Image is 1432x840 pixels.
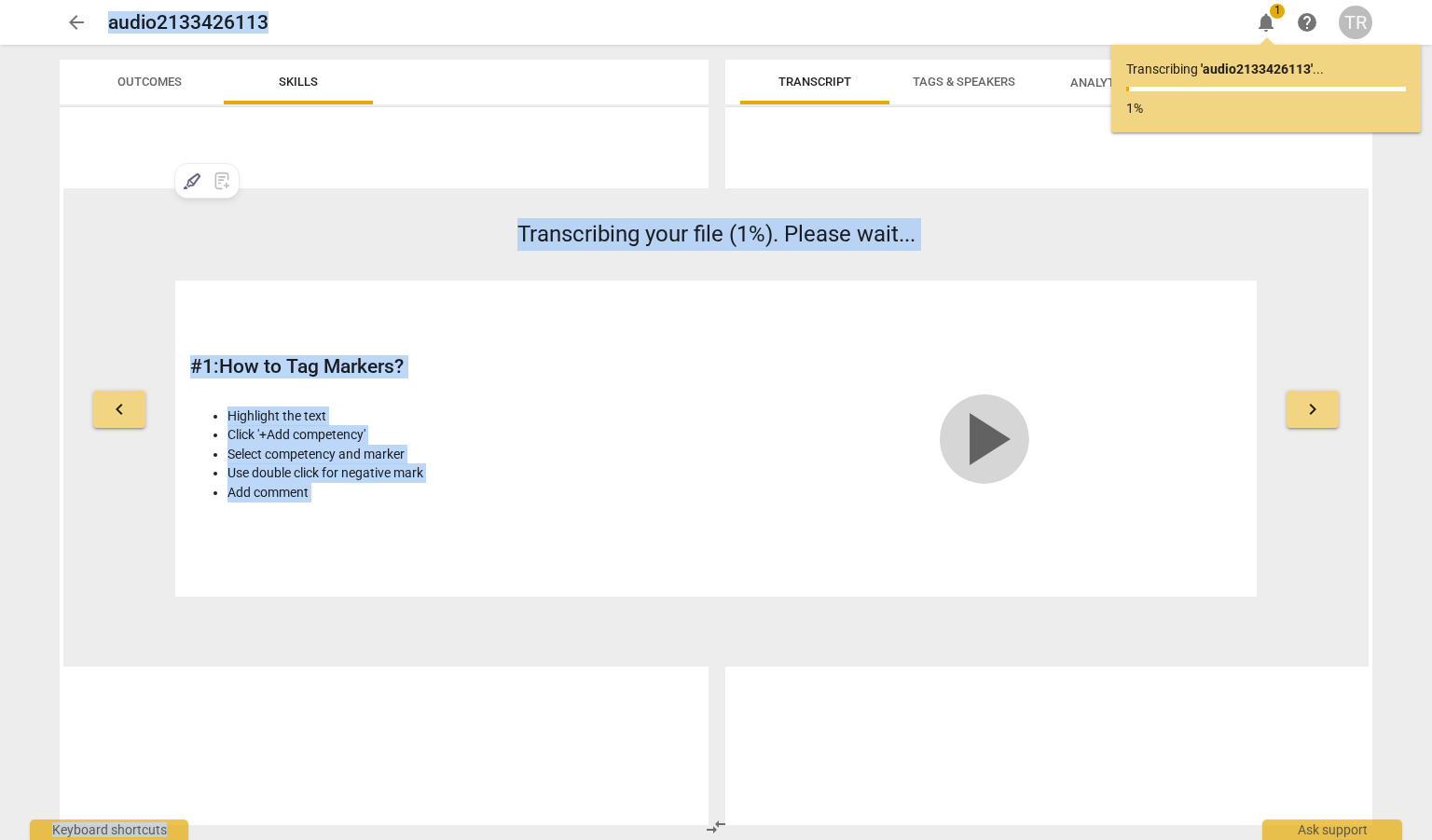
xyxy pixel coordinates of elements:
[705,816,727,838] span: compare_arrows
[108,398,131,420] span: keyboard_arrow_left
[1249,6,1283,39] button: Notifications
[227,406,706,426] li: Highlight the text
[517,221,916,247] span: Transcribing your file (1%). Please wait...
[227,463,706,483] li: Use double click for negative mark
[1070,76,1157,90] span: Analytics
[1201,62,1313,76] b: ' audio2133426113 '
[913,75,1015,89] span: Tags & Speakers
[30,819,188,840] div: Keyboard shortcuts
[1296,11,1318,34] span: help
[1126,99,1406,118] p: 1%
[1126,60,1406,79] p: Transcribing ...
[1301,398,1324,420] span: keyboard_arrow_right
[227,445,706,464] li: Select competency and marker
[65,11,88,34] span: arrow_back
[227,483,706,503] li: Add comment
[1262,819,1402,840] div: Ask support
[227,425,706,445] li: Click '+Add competency'
[778,75,851,89] span: Transcript
[108,11,268,34] h2: audio2133426113
[190,355,706,379] h2: # 1 : How to Tag Markers?
[940,394,1029,484] span: play_arrow
[1270,4,1285,19] span: 1
[1290,6,1324,39] a: Help
[117,75,182,89] span: Outcomes
[1255,11,1277,34] span: notifications
[279,75,318,89] span: Skills
[1339,6,1372,39] button: TR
